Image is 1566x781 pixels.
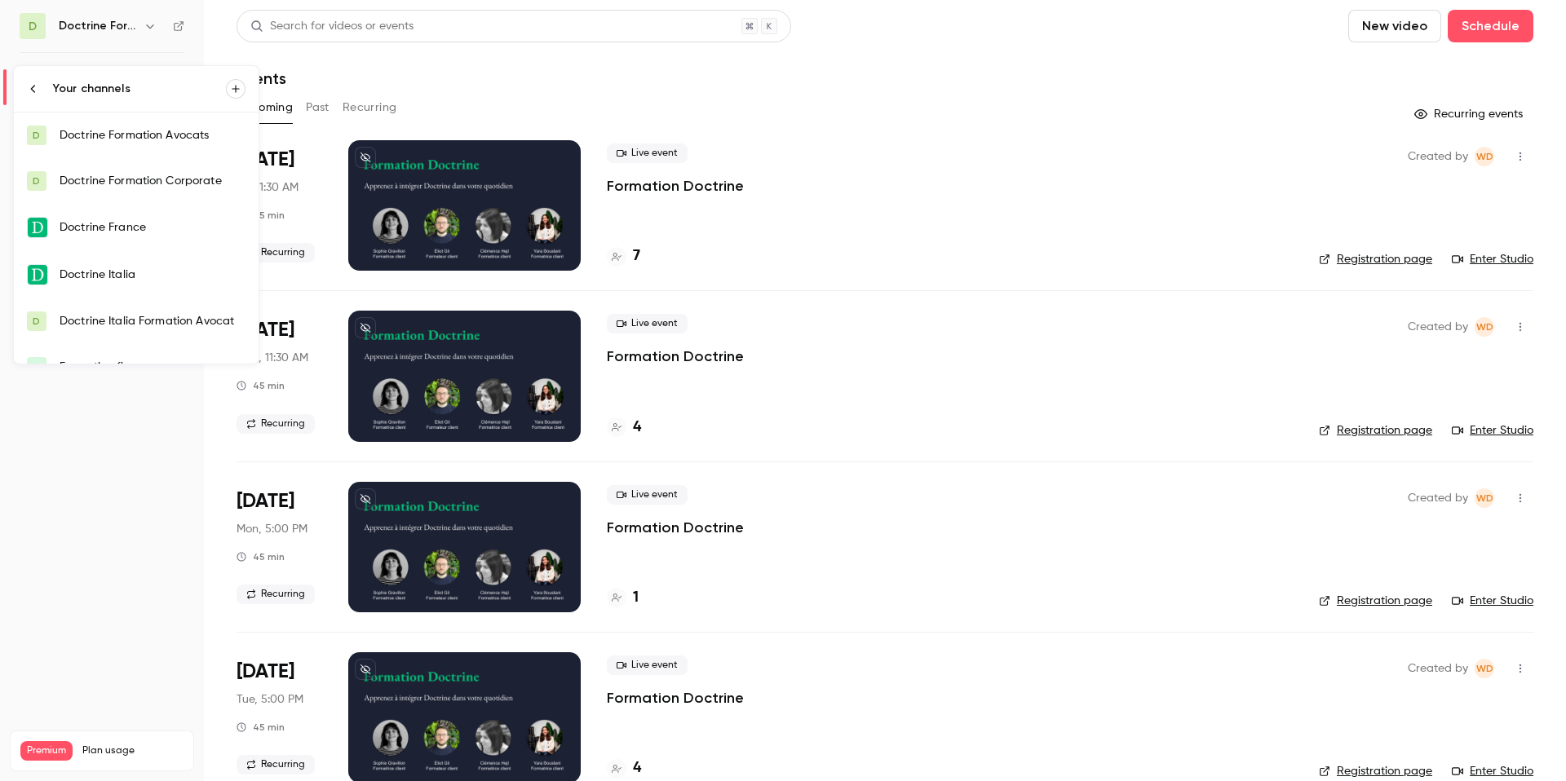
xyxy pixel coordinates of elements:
[60,127,246,143] div: Doctrine Formation Avocats
[60,219,246,236] div: Doctrine France
[33,174,40,188] span: D
[28,218,47,237] img: Doctrine France
[28,265,47,285] img: Doctrine Italia
[60,267,246,283] div: Doctrine Italia
[33,128,40,143] span: D
[33,314,40,329] span: D
[60,173,246,189] div: Doctrine Formation Corporate
[34,360,39,374] span: F
[53,81,226,97] div: Your channels
[60,359,246,375] div: Formation flow
[60,313,246,329] div: Doctrine Italia Formation Avocat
